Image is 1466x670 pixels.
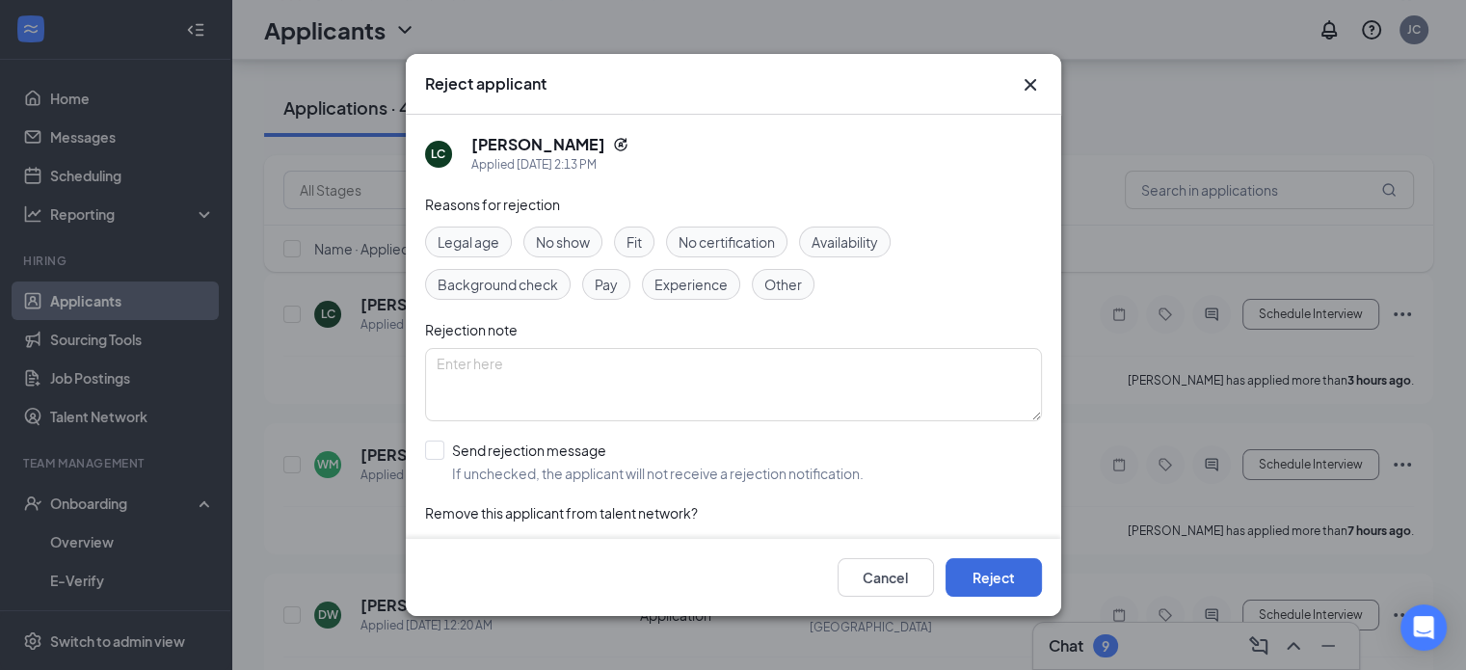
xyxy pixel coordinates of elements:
[626,231,642,253] span: Fit
[946,558,1042,597] button: Reject
[425,321,518,338] span: Rejection note
[1400,604,1447,651] div: Open Intercom Messenger
[425,73,546,94] h3: Reject applicant
[471,155,628,174] div: Applied [DATE] 2:13 PM
[654,274,728,295] span: Experience
[425,504,698,522] span: Remove this applicant from talent network?
[812,231,878,253] span: Availability
[438,231,499,253] span: Legal age
[838,558,934,597] button: Cancel
[613,137,628,152] svg: Reapply
[595,274,618,295] span: Pay
[536,231,590,253] span: No show
[679,231,775,253] span: No certification
[1019,73,1042,96] button: Close
[431,146,445,162] div: LC
[438,274,558,295] span: Background check
[471,134,605,155] h5: [PERSON_NAME]
[425,196,560,213] span: Reasons for rejection
[764,274,802,295] span: Other
[1019,73,1042,96] svg: Cross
